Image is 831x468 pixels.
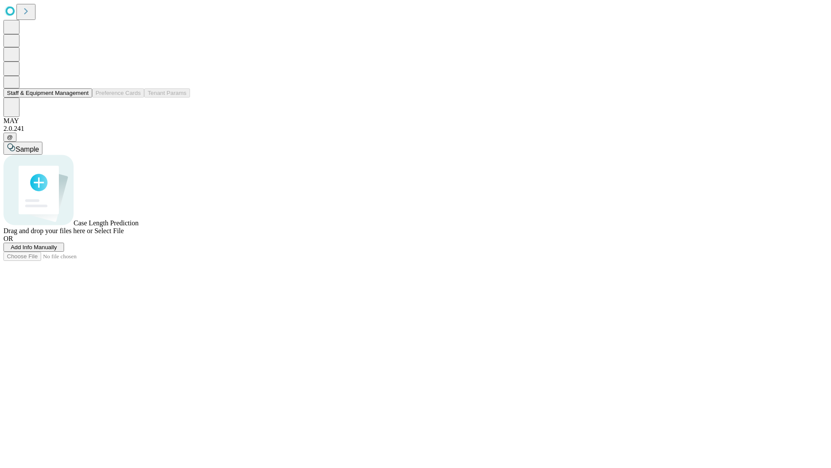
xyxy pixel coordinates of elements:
span: Drag and drop your files here or [3,227,93,234]
span: @ [7,134,13,140]
button: Add Info Manually [3,243,64,252]
button: Staff & Equipment Management [3,88,92,97]
button: Tenant Params [144,88,190,97]
button: @ [3,133,16,142]
button: Preference Cards [92,88,144,97]
div: 2.0.241 [3,125,828,133]
span: Add Info Manually [11,244,57,250]
span: Select File [94,227,124,234]
div: MAY [3,117,828,125]
span: Sample [16,146,39,153]
span: OR [3,235,13,242]
button: Sample [3,142,42,155]
span: Case Length Prediction [74,219,138,227]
